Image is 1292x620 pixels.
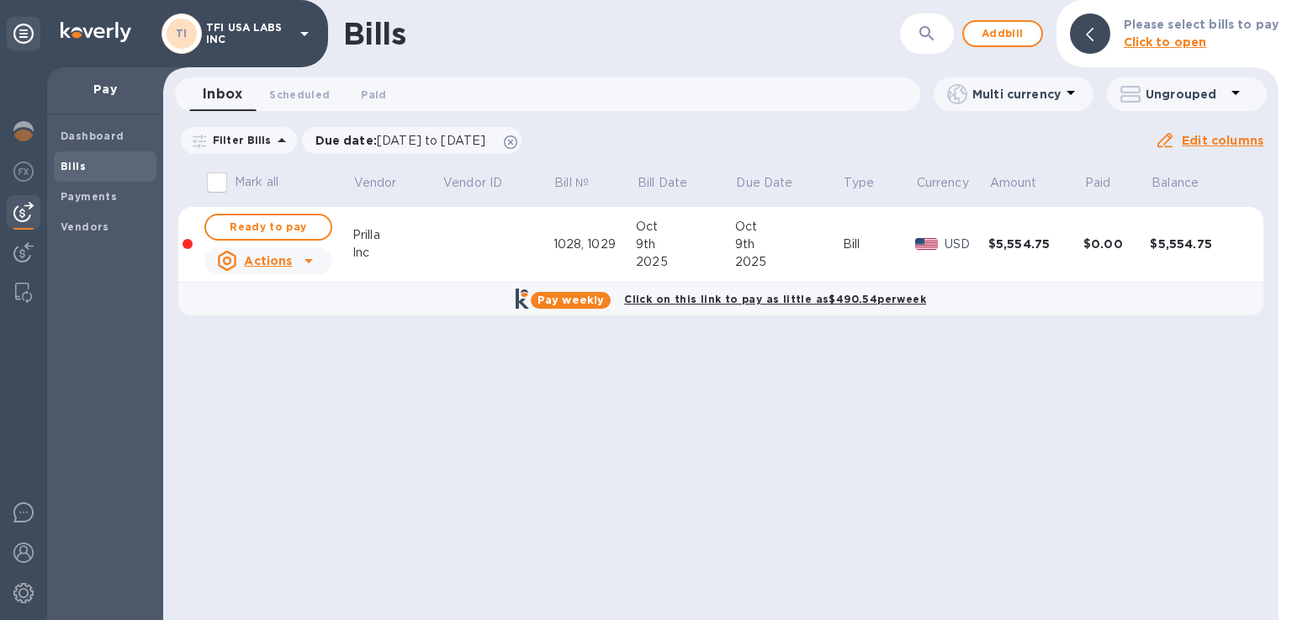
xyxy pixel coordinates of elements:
[636,236,735,253] div: 9th
[1124,35,1207,49] b: Click to open
[443,174,524,192] span: Vendor ID
[61,190,117,203] b: Payments
[990,174,1037,192] p: Amount
[736,174,814,192] span: Due Date
[315,132,495,149] p: Due date :
[269,86,330,103] span: Scheduled
[354,174,397,192] p: Vendor
[1083,236,1151,252] div: $0.00
[988,236,1083,252] div: $5,554.75
[61,22,131,42] img: Logo
[176,27,188,40] b: TI
[636,218,735,236] div: Oct
[990,174,1059,192] span: Amount
[61,220,109,233] b: Vendors
[962,20,1043,47] button: Addbill
[1085,174,1111,192] p: Paid
[377,134,485,147] span: [DATE] to [DATE]
[1124,18,1279,31] b: Please select bills to pay
[636,253,735,271] div: 2025
[624,293,926,305] b: Click on this link to pay as little as $490.54 per week
[206,22,290,45] p: TFI USA LABS INC
[1146,86,1226,103] p: Ungrouped
[244,254,292,268] u: Actions
[352,244,442,262] div: Inc
[638,174,687,192] p: Bill Date
[1150,236,1245,252] div: $5,554.75
[354,174,419,192] span: Vendor
[537,294,604,306] b: Pay weekly
[736,174,792,192] p: Due Date
[203,82,242,106] span: Inbox
[638,174,709,192] span: Bill Date
[1182,134,1263,147] u: Edit columns
[206,133,272,147] p: Filter Bills
[352,226,442,244] div: Prilla
[977,24,1028,44] span: Add bill
[735,218,843,236] div: Oct
[735,236,843,253] div: 9th
[204,214,332,241] button: Ready to pay
[843,236,915,253] div: Bill
[553,236,637,253] div: 1028, 1029
[915,238,938,250] img: USD
[13,162,34,182] img: Foreign exchange
[361,86,386,103] span: Paid
[220,217,317,237] span: Ready to pay
[1152,174,1199,192] p: Balance
[1085,174,1133,192] span: Paid
[735,253,843,271] div: 2025
[61,130,124,142] b: Dashboard
[302,127,522,154] div: Due date:[DATE] to [DATE]
[945,236,988,253] p: USD
[554,174,611,192] span: Bill №
[554,174,589,192] p: Bill №
[61,81,150,98] p: Pay
[343,16,405,51] h1: Bills
[443,174,502,192] p: Vendor ID
[7,17,40,50] div: Unpin categories
[1152,174,1221,192] span: Balance
[844,174,874,192] p: Type
[917,174,969,192] p: Currency
[972,86,1061,103] p: Multi currency
[61,160,86,172] b: Bills
[235,173,278,191] p: Mark all
[844,174,896,192] span: Type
